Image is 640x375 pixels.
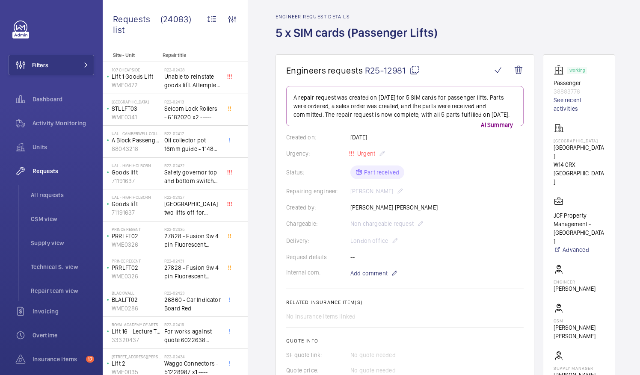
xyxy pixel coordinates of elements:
p: WME0341 [112,113,161,121]
h2: Engineer request details [276,14,443,20]
h2: R22-02435 [164,227,221,232]
p: [STREET_ADDRESS][PERSON_NAME] [112,354,161,359]
h2: R22-02413 [164,99,221,104]
span: Unable to reinstate goods lift. Attempted to swap control boards with PL2, no difference. Technic... [164,72,221,89]
p: BLALFT02 [112,295,161,304]
p: Repair title [163,52,219,58]
a: Advanced [554,245,604,254]
span: Insurance items [33,355,83,363]
span: For works against quote 6022638 @£2197.00 [164,327,221,344]
p: [GEOGRAPHIC_DATA] [554,143,604,160]
span: Invoicing [33,307,94,316]
p: WME0472 [112,81,161,89]
span: 26860 - Car Indicator Board Red - [164,295,221,313]
p: Lift 16 - Lecture Theater Disabled Lift ([PERSON_NAME]) ([GEOGRAPHIC_DATA] ) [112,327,161,336]
a: See recent activities [554,96,604,113]
img: elevator.svg [554,65,567,75]
p: Engineer [554,279,596,284]
h2: R22-02423 [164,290,221,295]
span: 27828 - Fusion 9w 4 pin Fluorescent Lamp / Bulb - Used on Prince regent lift No2 car top test con... [164,263,221,281]
span: All requests [31,191,94,199]
h2: R22-02427 [164,195,221,200]
span: Units [33,143,94,151]
span: Filters [32,61,48,69]
span: R25-12981 [365,65,420,76]
p: A repair request was created on [DATE] for 5 SIM cards for passenger lifts. Parts were ordered, a... [293,93,516,119]
span: Dashboard [33,95,94,103]
p: 107 Cheapside [112,67,161,72]
p: PRRLFT02 [112,263,161,272]
span: Technical S. view [31,263,94,271]
p: 71191637 [112,177,161,185]
span: Oil collector pot 16mm guide - 11482 x2 [164,136,221,153]
p: Lift 2 [112,359,161,368]
button: Filters [9,55,94,75]
span: Activity Monitoring [33,119,94,127]
p: 33320437 [112,336,161,344]
p: UAL - High Holborn [112,195,161,200]
h2: R22-02432 [164,163,221,168]
p: WME0286 [112,304,161,313]
span: Requests [33,167,94,175]
span: Selcom Lock Rollers - 6182020 x2 ----- [164,104,221,121]
p: Passenger [554,79,604,87]
p: 38883776 [554,87,604,96]
p: Blackwall [112,290,161,295]
span: [GEOGRAPHIC_DATA] two lifts off for safety governor rope switches at top and bottom. Immediate de... [164,200,221,217]
span: 27828 - Fusion 9w 4 pin Fluorescent Lamp / Bulb - Used on Prince regent lift No2 car top test con... [164,232,221,249]
p: [PERSON_NAME] [PERSON_NAME] [554,323,604,340]
p: Goods lift [112,168,161,177]
p: UAL - Camberwell College of Arts [112,131,161,136]
p: A Block Passenger Lift 2 (B) L/H [112,136,161,145]
h2: Related insurance item(s) [286,299,524,305]
p: AI Summary [477,121,516,129]
h2: Quote info [286,338,524,344]
p: WME0326 [112,240,161,249]
p: W14 0RX [GEOGRAPHIC_DATA] [554,160,604,186]
h2: R22-02431 [164,258,221,263]
h2: R22-02419 [164,322,221,327]
span: Supply view [31,239,94,247]
p: Supply manager [554,366,604,371]
p: 88043218 [112,145,161,153]
p: Goods lift [112,200,161,208]
h1: 5 x SIM cards (Passenger Lifts) [276,25,443,54]
p: 71191637 [112,208,161,217]
p: [GEOGRAPHIC_DATA] [112,99,161,104]
h2: R22-02428 [164,67,221,72]
span: CSM view [31,215,94,223]
span: Add comment [350,269,388,278]
h2: R22-02434 [164,354,221,359]
span: 17 [86,356,94,363]
span: Safety governor top and bottom switches not working from an immediate defect. Lift passenger lift... [164,168,221,185]
span: Requests list [113,14,160,35]
p: STLLFT03 [112,104,161,113]
p: Site - Unit [103,52,159,58]
p: WME0326 [112,272,161,281]
p: UAL - High Holborn [112,163,161,168]
p: [GEOGRAPHIC_DATA] [554,138,604,143]
p: Lift 1 Goods Lift [112,72,161,81]
p: royal academy of arts [112,322,161,327]
p: Working [569,69,585,72]
h2: R22-02417 [164,131,221,136]
p: JCF Property Management - [GEOGRAPHIC_DATA] [554,211,604,245]
span: Engineers requests [286,65,363,76]
span: Repair team view [31,286,94,295]
span: Overtime [33,331,94,340]
p: CSM [554,318,604,323]
p: [PERSON_NAME] [554,284,596,293]
p: PRRLFT02 [112,232,161,240]
p: Prince Regent [112,258,161,263]
p: Prince Regent [112,227,161,232]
